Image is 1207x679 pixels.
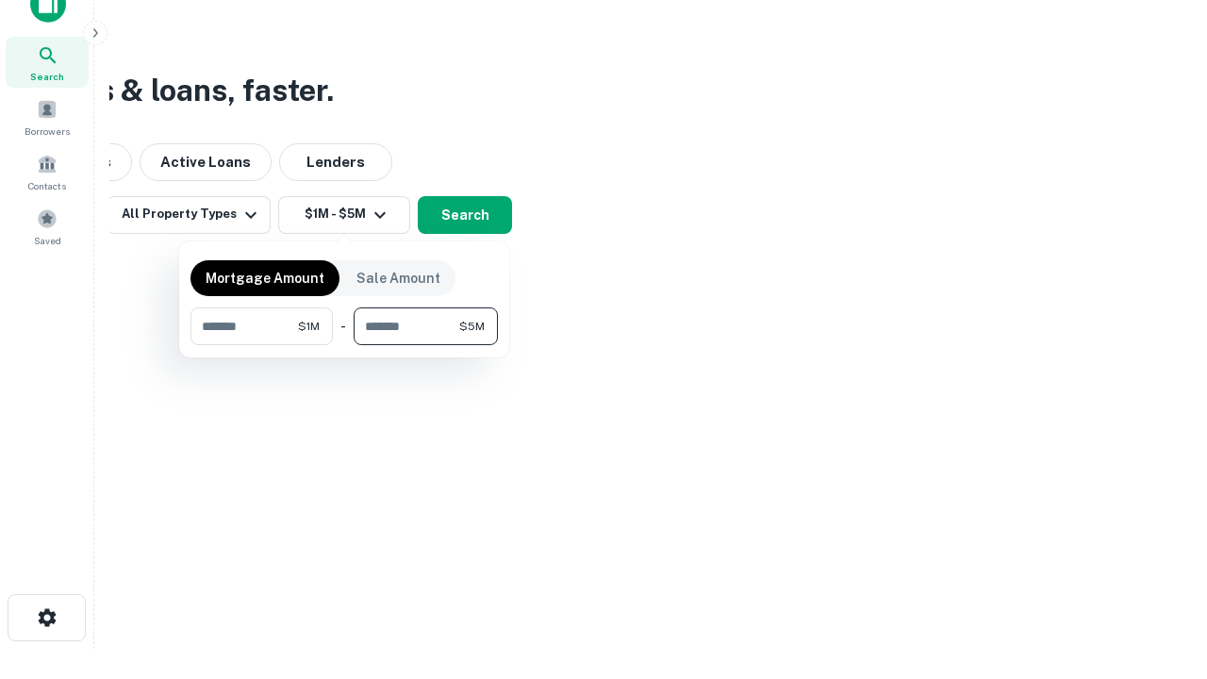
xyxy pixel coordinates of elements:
[1113,528,1207,619] iframe: Chat Widget
[356,268,440,289] p: Sale Amount
[459,318,485,335] span: $5M
[340,307,346,345] div: -
[298,318,320,335] span: $1M
[206,268,324,289] p: Mortgage Amount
